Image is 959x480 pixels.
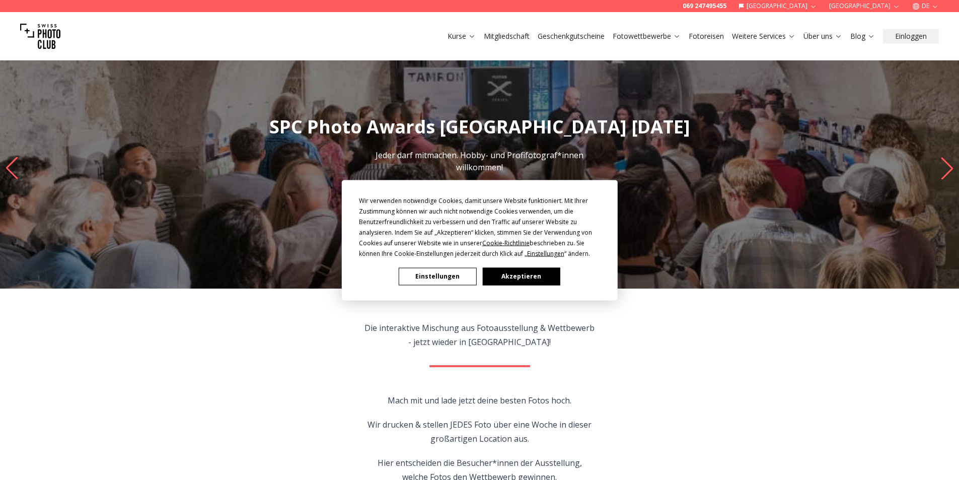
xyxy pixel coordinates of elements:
span: Einstellungen [527,249,564,257]
div: Wir verwenden notwendige Cookies, damit unsere Website funktioniert. Mit Ihrer Zustimmung können ... [359,195,601,258]
div: Cookie Consent Prompt [341,180,617,300]
button: Akzeptieren [482,267,560,285]
span: Cookie-Richtlinie [482,238,530,247]
button: Einstellungen [399,267,476,285]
